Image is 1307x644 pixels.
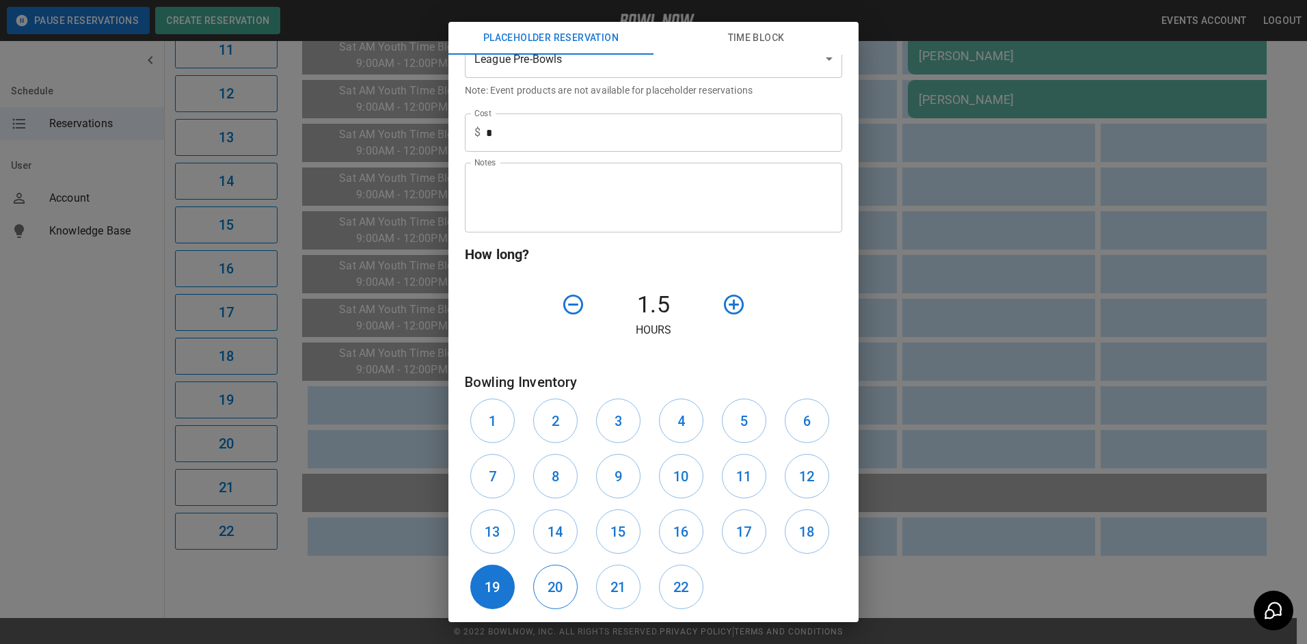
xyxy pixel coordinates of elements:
[610,576,625,598] h6: 21
[677,410,685,432] h6: 4
[659,454,703,498] button: 10
[552,410,559,432] h6: 2
[533,509,578,554] button: 14
[736,521,751,543] h6: 17
[659,399,703,443] button: 4
[673,466,688,487] h6: 10
[785,509,829,554] button: 18
[722,399,766,443] button: 5
[740,410,748,432] h6: 5
[465,40,842,78] div: League Pre-Bowls
[615,410,622,432] h6: 3
[673,576,688,598] h6: 22
[465,322,842,338] p: Hours
[736,466,751,487] h6: 11
[465,83,842,97] p: Note: Event products are not available for placeholder reservations
[489,466,496,487] h6: 7
[470,565,515,609] button: 19
[659,565,703,609] button: 22
[474,124,481,141] p: $
[548,576,563,598] h6: 20
[596,509,641,554] button: 15
[470,399,515,443] button: 1
[653,22,859,55] button: Time Block
[465,243,842,265] h6: How long?
[722,509,766,554] button: 17
[485,576,500,598] h6: 19
[448,22,653,55] button: Placeholder Reservation
[596,454,641,498] button: 9
[465,371,842,393] h6: Bowling Inventory
[548,521,563,543] h6: 14
[596,565,641,609] button: 21
[610,521,625,543] h6: 15
[485,521,500,543] h6: 13
[799,521,814,543] h6: 18
[470,509,515,554] button: 13
[596,399,641,443] button: 3
[533,454,578,498] button: 8
[533,399,578,443] button: 2
[552,466,559,487] h6: 8
[533,565,578,609] button: 20
[785,399,829,443] button: 6
[673,521,688,543] h6: 16
[615,466,622,487] h6: 9
[803,410,811,432] h6: 6
[659,509,703,554] button: 16
[470,454,515,498] button: 7
[785,454,829,498] button: 12
[799,466,814,487] h6: 12
[591,291,716,319] h4: 1.5
[489,410,496,432] h6: 1
[722,454,766,498] button: 11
